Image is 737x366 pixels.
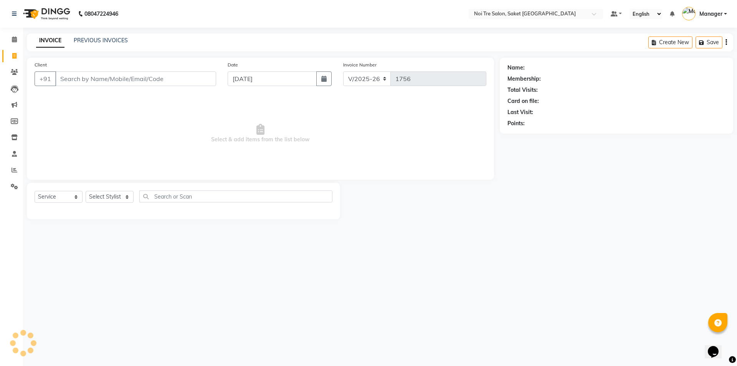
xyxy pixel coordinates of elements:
[507,97,539,105] div: Card on file:
[682,7,696,20] img: Manager
[507,108,533,116] div: Last Visit:
[507,64,525,72] div: Name:
[696,36,722,48] button: Save
[74,37,128,44] a: PREVIOUS INVOICES
[35,61,47,68] label: Client
[507,119,525,128] div: Points:
[699,10,722,18] span: Manager
[648,36,692,48] button: Create New
[705,335,729,358] iframe: chat widget
[84,3,118,25] b: 08047224946
[36,34,64,48] a: INVOICE
[35,71,56,86] button: +91
[228,61,238,68] label: Date
[20,3,72,25] img: logo
[55,71,216,86] input: Search by Name/Mobile/Email/Code
[507,86,538,94] div: Total Visits:
[139,190,332,202] input: Search or Scan
[35,95,486,172] span: Select & add items from the list below
[343,61,377,68] label: Invoice Number
[507,75,541,83] div: Membership:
